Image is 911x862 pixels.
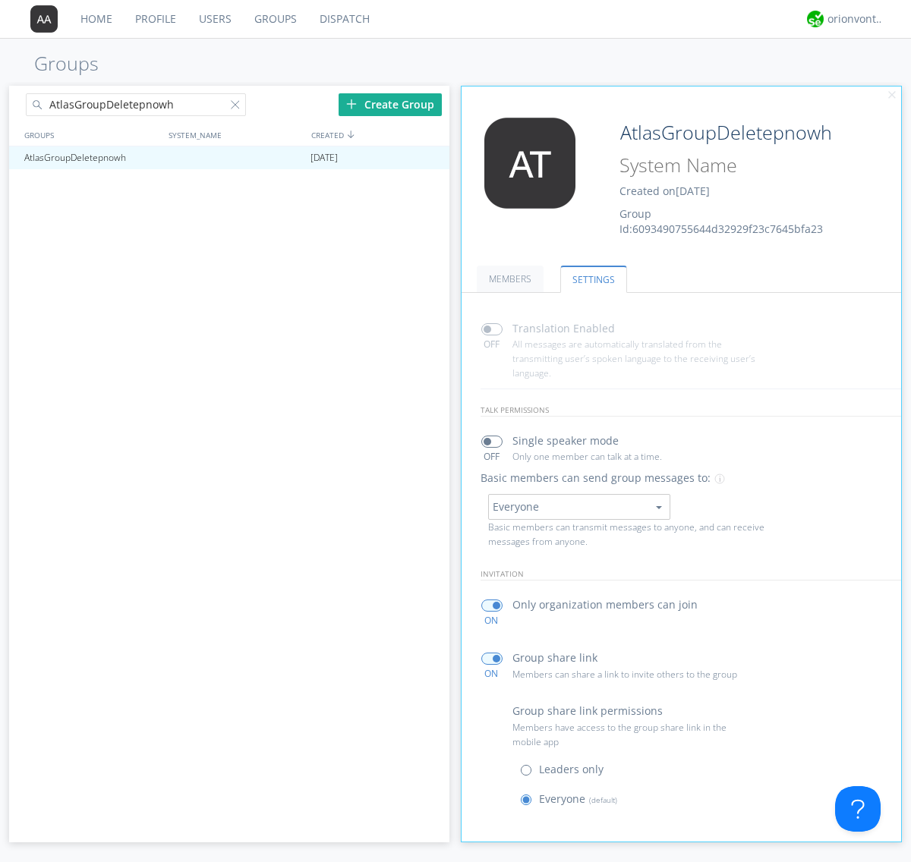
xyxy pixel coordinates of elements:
img: 373638.png [30,5,58,33]
img: 29d36aed6fa347d5a1537e7736e6aa13 [807,11,824,27]
p: Group share link permissions [512,703,663,719]
input: System Name [614,151,859,180]
div: CREATED [307,124,451,146]
div: orionvontas+atlas+automation+org2 [827,11,884,27]
p: Only one member can talk at a time. [512,449,755,464]
div: ON [474,614,509,627]
div: OFF [474,338,509,351]
p: Basic members can transmit messages to anyone, and can receive messages from anyone. [488,520,772,549]
p: Only organization members can join [512,596,698,613]
p: Single speaker mode [512,433,619,449]
p: talk permissions [481,404,902,417]
div: Create Group [339,93,442,116]
iframe: Toggle Customer Support [835,786,881,832]
a: SETTINGS [560,266,627,293]
div: AtlasGroupDeletepnowh [20,146,162,169]
p: Members can share a link to invite others to the group [512,667,755,681]
span: [DATE] [310,146,338,169]
span: Created on [619,184,710,198]
p: Everyone [539,791,617,807]
div: SYSTEM_NAME [165,124,307,146]
img: plus.svg [346,99,357,109]
p: All messages are automatically translated from the transmitting user’s spoken language to the rec... [512,337,755,381]
div: GROUPS [20,124,161,146]
img: 373638.png [473,118,587,209]
input: Search groups [26,93,246,116]
span: [DATE] [676,184,710,198]
p: invitation [481,568,902,580]
div: OFF [474,450,509,463]
a: MEMBERS [477,266,544,292]
div: ON [474,667,509,680]
span: (default) [585,794,617,805]
p: Basic members can send group messages to: [481,470,711,486]
p: Members have access to the group share link in the mobile app [512,720,755,749]
p: Leaders only [539,761,604,778]
input: Group Name [614,118,859,148]
a: AtlasGroupDeletepnowh[DATE] [9,146,449,169]
img: cancel.svg [887,90,897,101]
span: Group Id: 6093490755644d32929f23c7645bfa23 [619,206,823,236]
p: Translation Enabled [512,320,615,337]
button: Everyone [488,494,670,520]
p: Group share link [512,650,597,666]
